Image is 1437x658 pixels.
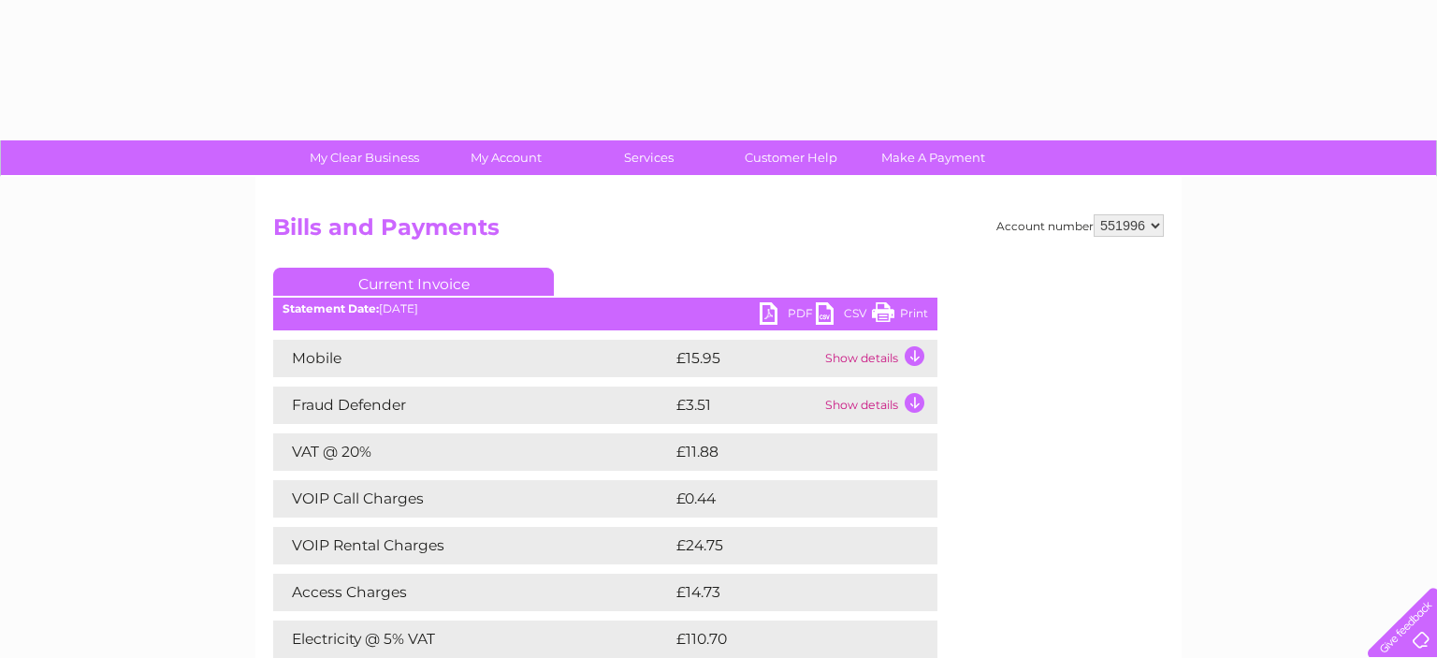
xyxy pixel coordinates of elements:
td: VAT @ 20% [273,433,672,471]
a: Services [572,140,726,175]
td: Electricity @ 5% VAT [273,621,672,658]
a: CSV [816,302,872,329]
div: Account number [996,214,1164,237]
td: VOIP Rental Charges [273,527,672,564]
td: £11.88 [672,433,896,471]
a: Customer Help [714,140,868,175]
a: Make A Payment [856,140,1010,175]
a: Current Invoice [273,268,554,296]
td: Mobile [273,340,672,377]
td: £0.44 [672,480,894,518]
td: £15.95 [672,340,820,377]
div: [DATE] [273,302,937,315]
a: My Clear Business [287,140,442,175]
td: £3.51 [672,387,820,424]
a: PDF [760,302,816,329]
td: Show details [820,387,937,424]
td: £14.73 [672,574,898,611]
b: Statement Date: [283,301,379,315]
td: VOIP Call Charges [273,480,672,518]
a: My Account [429,140,584,175]
h2: Bills and Payments [273,214,1164,250]
td: £110.70 [672,621,902,658]
td: Access Charges [273,574,672,611]
td: Fraud Defender [273,387,672,424]
td: Show details [820,340,937,377]
td: £24.75 [672,527,899,564]
a: Print [872,302,928,329]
